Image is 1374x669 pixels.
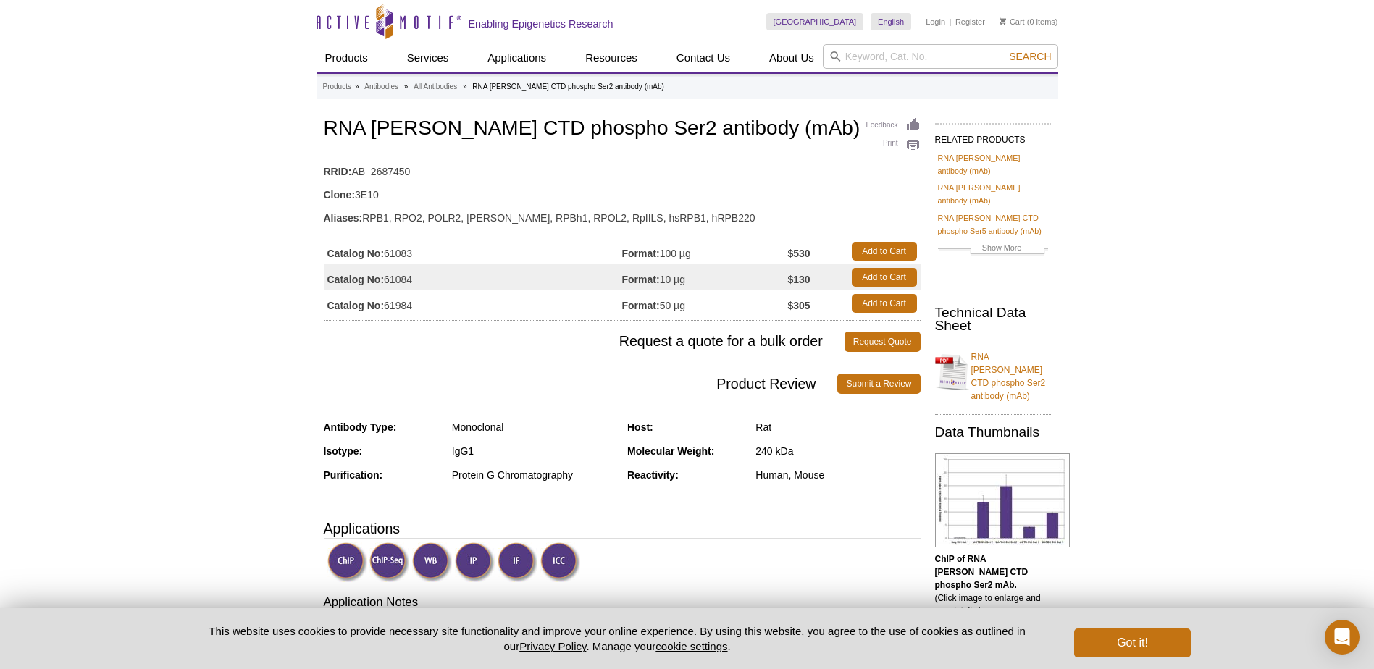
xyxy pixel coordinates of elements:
[412,542,452,582] img: Western Blot Validated
[324,165,352,178] strong: RRID:
[355,83,359,91] li: »
[498,542,537,582] img: Immunofluorescence Validated
[324,469,383,481] strong: Purification:
[935,554,1029,590] b: ChIP of RNA [PERSON_NAME] CTD phospho Ser2 mAb.
[852,294,917,313] a: Add to Cart
[324,238,622,264] td: 61083
[324,211,363,224] strong: Aliases:
[950,13,952,30] li: |
[935,552,1051,618] p: (Click image to enlarge and see details.)
[761,44,823,72] a: About Us
[324,117,921,142] h1: RNA [PERSON_NAME] CTD phospho Ser2 antibody (mAb)
[452,421,616,434] div: Monoclonal
[627,445,714,457] strong: Molecular Weight:
[364,80,398,93] a: Antibodies
[837,374,920,394] a: Submit a Review
[787,299,810,312] strong: $305
[324,421,397,433] strong: Antibody Type:
[540,542,580,582] img: Immunocytochemistry Validated
[324,594,921,614] h3: Application Notes
[398,44,458,72] a: Services
[519,640,586,652] a: Privacy Policy
[935,306,1051,332] h2: Technical Data Sheet
[324,518,921,539] h3: Applications
[622,273,660,286] strong: Format:
[327,273,385,286] strong: Catalog No:
[469,17,613,30] h2: Enabling Epigenetics Research
[938,241,1048,258] a: Show More
[823,44,1058,69] input: Keyword, Cat. No.
[935,342,1051,403] a: RNA [PERSON_NAME] CTD phospho Ser2 antibody (mAb)
[787,247,810,260] strong: $530
[668,44,739,72] a: Contact Us
[324,374,838,394] span: Product Review
[622,299,660,312] strong: Format:
[938,181,1048,207] a: RNA [PERSON_NAME] antibody (mAb)
[766,13,864,30] a: [GEOGRAPHIC_DATA]
[324,203,921,226] td: RPB1, RPO2, POLR2, [PERSON_NAME], RPBh1, RPOL2, RpIILS, hsRPB1, hRPB220
[327,299,385,312] strong: Catalog No:
[627,469,679,481] strong: Reactivity:
[935,426,1051,439] h2: Data Thumbnails
[845,332,921,352] a: Request Quote
[852,268,917,287] a: Add to Cart
[327,247,385,260] strong: Catalog No:
[324,445,363,457] strong: Isotype:
[472,83,664,91] li: RNA [PERSON_NAME] CTD phospho Ser2 antibody (mAb)
[324,264,622,290] td: 61084
[787,273,810,286] strong: $130
[935,123,1051,149] h2: RELATED PRODUCTS
[1074,628,1190,657] button: Got it!
[479,44,555,72] a: Applications
[755,421,920,434] div: Rat
[622,264,788,290] td: 10 µg
[1325,620,1360,655] div: Open Intercom Messenger
[622,238,788,264] td: 100 µg
[955,17,985,27] a: Register
[866,117,921,133] a: Feedback
[871,13,911,30] a: English
[324,156,921,180] td: AB_2687450
[627,421,653,433] strong: Host:
[852,242,917,261] a: Add to Cart
[622,290,788,316] td: 50 µg
[1005,50,1055,63] button: Search
[866,137,921,153] a: Print
[622,247,660,260] strong: Format:
[369,542,409,582] img: ChIP-Seq Validated
[317,44,377,72] a: Products
[452,445,616,458] div: IgG1
[938,151,1048,177] a: RNA [PERSON_NAME] antibody (mAb)
[1000,17,1025,27] a: Cart
[404,83,409,91] li: »
[184,623,1051,654] p: This website uses cookies to provide necessary site functionality and improve your online experie...
[455,542,495,582] img: Immunoprecipitation Validated
[452,468,616,481] div: Protein G Chromatography
[938,211,1048,237] a: RNA [PERSON_NAME] CTD phospho Ser5 antibody (mAb)
[463,83,467,91] li: »
[1000,17,1006,25] img: Your Cart
[324,332,845,352] span: Request a quote for a bulk order
[1000,13,1058,30] li: (0 items)
[323,80,351,93] a: Products
[414,80,457,93] a: All Antibodies
[324,290,622,316] td: 61984
[324,180,921,203] td: 3E10
[327,542,367,582] img: ChIP Validated
[926,17,945,27] a: Login
[324,188,356,201] strong: Clone:
[935,453,1070,547] img: RNA pol II CTD phospho Ser2 antibody (mAb) tested by ChIP.
[755,468,920,481] div: Human, Mouse
[655,640,727,652] button: cookie settings
[577,44,646,72] a: Resources
[755,445,920,458] div: 240 kDa
[1009,51,1051,62] span: Search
